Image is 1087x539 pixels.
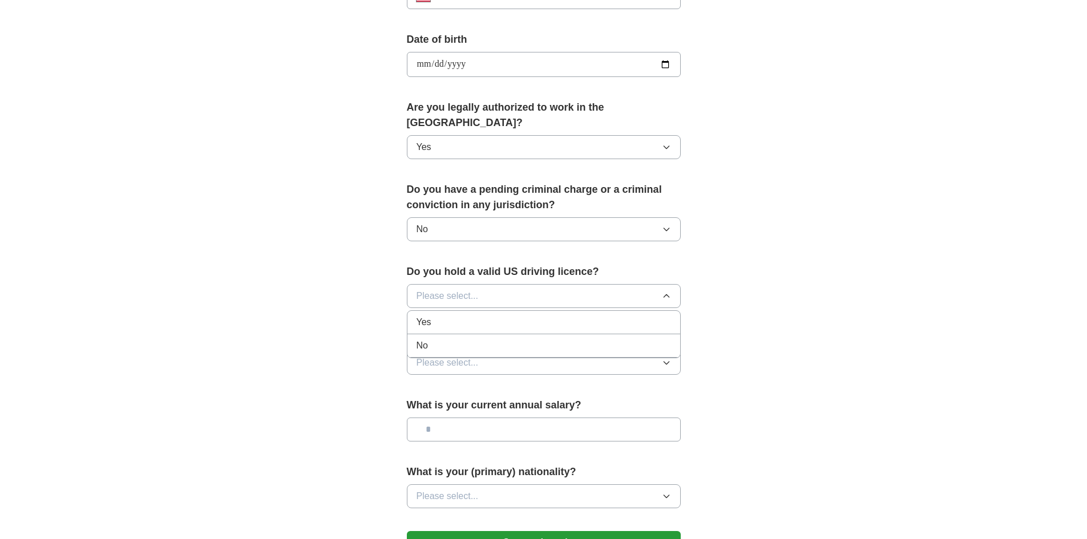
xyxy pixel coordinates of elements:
[407,182,681,213] label: Do you have a pending criminal charge or a criminal conviction in any jurisdiction?
[407,135,681,159] button: Yes
[417,356,479,370] span: Please select...
[407,100,681,131] label: Are you legally authorized to work in the [GEOGRAPHIC_DATA]?
[417,339,428,352] span: No
[407,217,681,241] button: No
[407,351,681,375] button: Please select...
[417,140,431,154] span: Yes
[417,222,428,236] span: No
[417,289,479,303] span: Please select...
[407,264,681,279] label: Do you hold a valid US driving licence?
[407,32,681,47] label: Date of birth
[417,315,431,329] span: Yes
[407,398,681,413] label: What is your current annual salary?
[407,484,681,508] button: Please select...
[407,464,681,480] label: What is your (primary) nationality?
[417,489,479,503] span: Please select...
[407,284,681,308] button: Please select...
